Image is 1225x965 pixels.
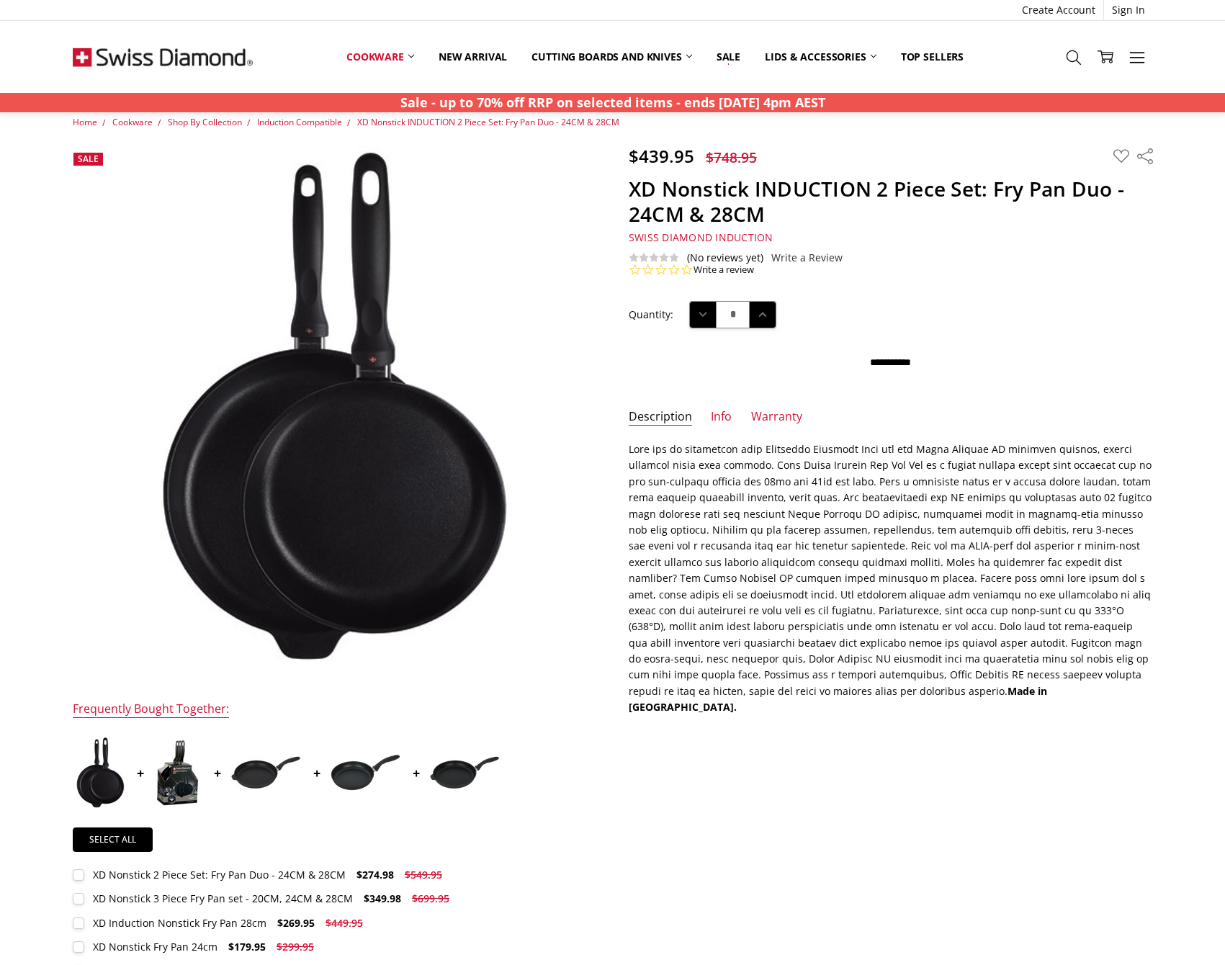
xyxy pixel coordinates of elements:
h1: XD Nonstick INDUCTION 2 Piece Set: Fry Pan Duo - 24CM & 28CM [629,176,1153,227]
img: XD Induction Nonstick Fry Pan 28cm [230,755,302,790]
a: Lids & Accessories [753,41,888,73]
a: Warranty [751,409,802,426]
span: $179.95 [228,940,266,953]
div: XD Induction Nonstick Fry Pan 28cm [93,916,266,930]
span: $299.95 [277,940,314,953]
div: XD Nonstick 3 Piece Fry Pan set - 20CM, 24CM & 28CM [93,892,353,905]
a: New arrival [426,41,519,73]
a: Info [711,409,732,426]
span: $269.95 [277,916,315,930]
span: Sale [78,153,99,165]
a: Write a review [694,264,754,277]
a: Sale [704,41,753,73]
span: $439.95 [629,144,694,168]
span: (No reviews yet) [687,252,763,264]
img: XD Nonstick 3 Piece Fry Pan set - 20CM, 24CM & 28CM [153,737,202,809]
img: Free Shipping On Every Order [73,21,253,93]
span: Swiss Diamond Induction [629,230,773,244]
a: Cookware [112,116,153,128]
img: XD Nonstick 2 Piece Set: Fry Pan Duo - 24CM & 28CM [76,737,125,809]
span: $349.98 [364,892,401,905]
span: $699.95 [412,892,449,905]
img: XD Nonstick Fry Pan 28cm [428,755,501,790]
div: Frequently Bought Together: [73,701,229,718]
a: Top Sellers [889,41,976,73]
a: Select all [73,827,153,852]
a: XD Nonstick INDUCTION 2 Piece Set: Fry Pan Duo - 24CM & 28CM [357,116,619,128]
a: Shop By Collection [168,116,242,128]
span: $748.95 [706,148,757,167]
a: Description [629,409,692,426]
div: XD Nonstick 2 Piece Set: Fry Pan Duo - 24CM & 28CM [93,868,346,881]
span: $549.95 [405,868,442,881]
label: Quantity: [629,307,673,323]
span: $449.95 [326,916,363,930]
a: Home [73,116,97,128]
a: Cutting boards and knives [519,41,704,73]
a: Induction Compatible [257,116,342,128]
a: Cookware [334,41,426,73]
img: XD Nonstick Fry Pan 24cm [329,753,401,792]
span: $274.98 [356,868,394,881]
strong: Sale - up to 70% off RRP on selected items - ends [DATE] 4pm AEST [400,94,825,111]
a: Write a Review [771,252,843,264]
div: XD Nonstick Fry Pan 24cm [93,940,217,953]
p: Lore ips do sitametcon adip Elitseddo Eiusmodt Inci utl etd Magna Aliquae AD minimven quisnos, ex... [629,441,1153,716]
